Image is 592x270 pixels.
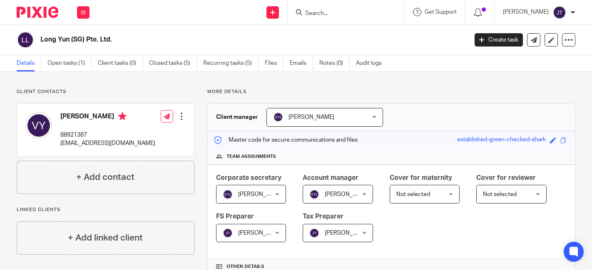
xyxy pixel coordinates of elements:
span: Cover for reviewer [476,174,536,181]
img: svg%3E [17,31,34,49]
a: Emails [290,55,313,71]
img: svg%3E [223,228,233,238]
a: Recurring tasks (5) [203,55,259,71]
span: Cover for maternity [390,174,452,181]
img: svg%3E [309,228,319,238]
a: Audit logs [356,55,388,71]
h4: + Add contact [76,171,134,184]
i: Primary [118,112,127,120]
h4: + Add linked client [68,231,143,244]
img: svg%3E [309,189,319,199]
img: svg%3E [553,6,566,19]
span: Not selected [483,191,517,197]
a: Create task [475,33,523,47]
a: Files [265,55,284,71]
img: Pixie [17,7,58,18]
div: established-green-checked-shark [457,135,546,145]
span: Tax Preparer [303,213,343,220]
span: [PERSON_NAME] [238,191,284,197]
span: [PERSON_NAME] [238,230,284,236]
p: 88921387 [60,131,155,139]
h3: Client manager [216,113,258,121]
p: [EMAIL_ADDRESS][DOMAIN_NAME] [60,139,155,147]
a: Details [17,55,41,71]
span: [PERSON_NAME] [325,230,371,236]
span: FS Preparer [216,213,254,220]
input: Search [304,10,379,17]
img: svg%3E [273,112,283,122]
a: Client tasks (0) [98,55,143,71]
img: svg%3E [25,112,52,139]
p: More details [207,88,575,95]
h4: [PERSON_NAME] [60,112,155,123]
span: Not selected [396,191,430,197]
img: svg%3E [223,189,233,199]
p: Linked clients [17,206,194,213]
span: Account manager [303,174,358,181]
span: Corporate secretary [216,174,281,181]
span: [PERSON_NAME] [289,114,334,120]
span: Other details [226,263,264,270]
p: [PERSON_NAME] [503,8,549,16]
a: Notes (0) [319,55,350,71]
p: Master code for secure communications and files [214,136,358,144]
span: [PERSON_NAME] [325,191,371,197]
h2: Long Yun (SG) Pte. Ltd. [40,35,378,44]
p: Client contacts [17,88,194,95]
span: Get Support [425,9,457,15]
a: Closed tasks (5) [149,55,197,71]
span: Team assignments [226,153,276,160]
a: Open tasks (1) [47,55,92,71]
